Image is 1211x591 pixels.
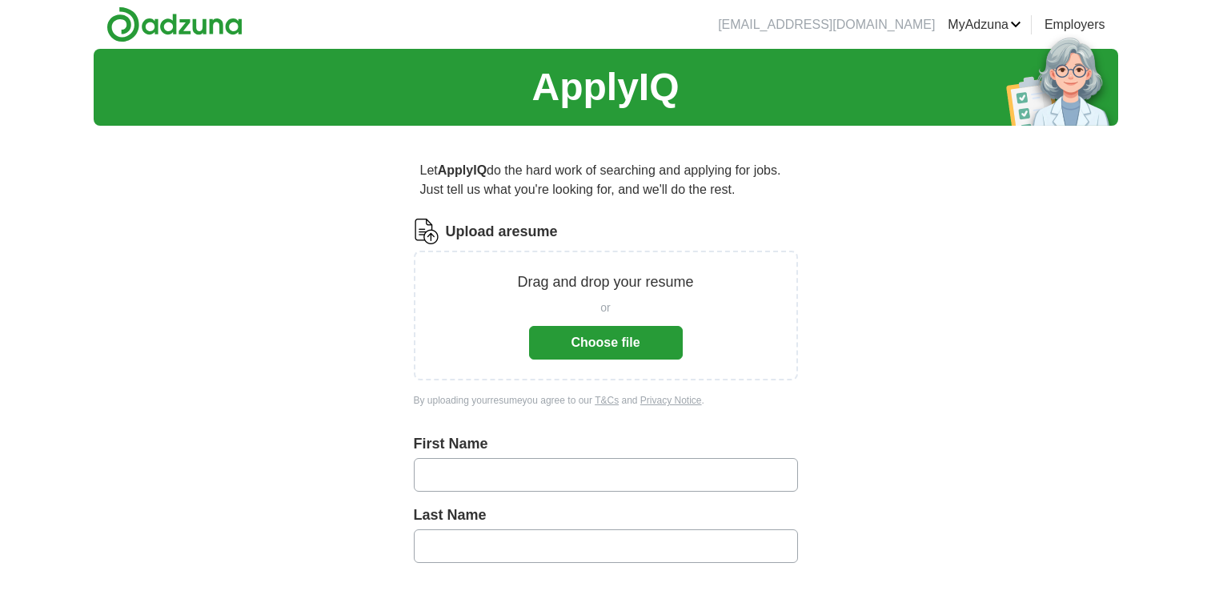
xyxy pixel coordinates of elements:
[718,15,935,34] li: [EMAIL_ADDRESS][DOMAIN_NAME]
[414,433,798,455] label: First Name
[446,221,558,243] label: Upload a resume
[948,15,1021,34] a: MyAdzuna
[438,163,487,177] strong: ApplyIQ
[106,6,243,42] img: Adzuna logo
[414,219,439,244] img: CV Icon
[600,300,610,316] span: or
[529,326,683,360] button: Choose file
[531,58,679,116] h1: ApplyIQ
[414,505,798,526] label: Last Name
[595,395,619,406] a: T&Cs
[414,155,798,206] p: Let do the hard work of searching and applying for jobs. Just tell us what you're looking for, an...
[414,393,798,408] div: By uploading your resume you agree to our and .
[517,271,693,293] p: Drag and drop your resume
[640,395,702,406] a: Privacy Notice
[1045,15,1105,34] a: Employers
